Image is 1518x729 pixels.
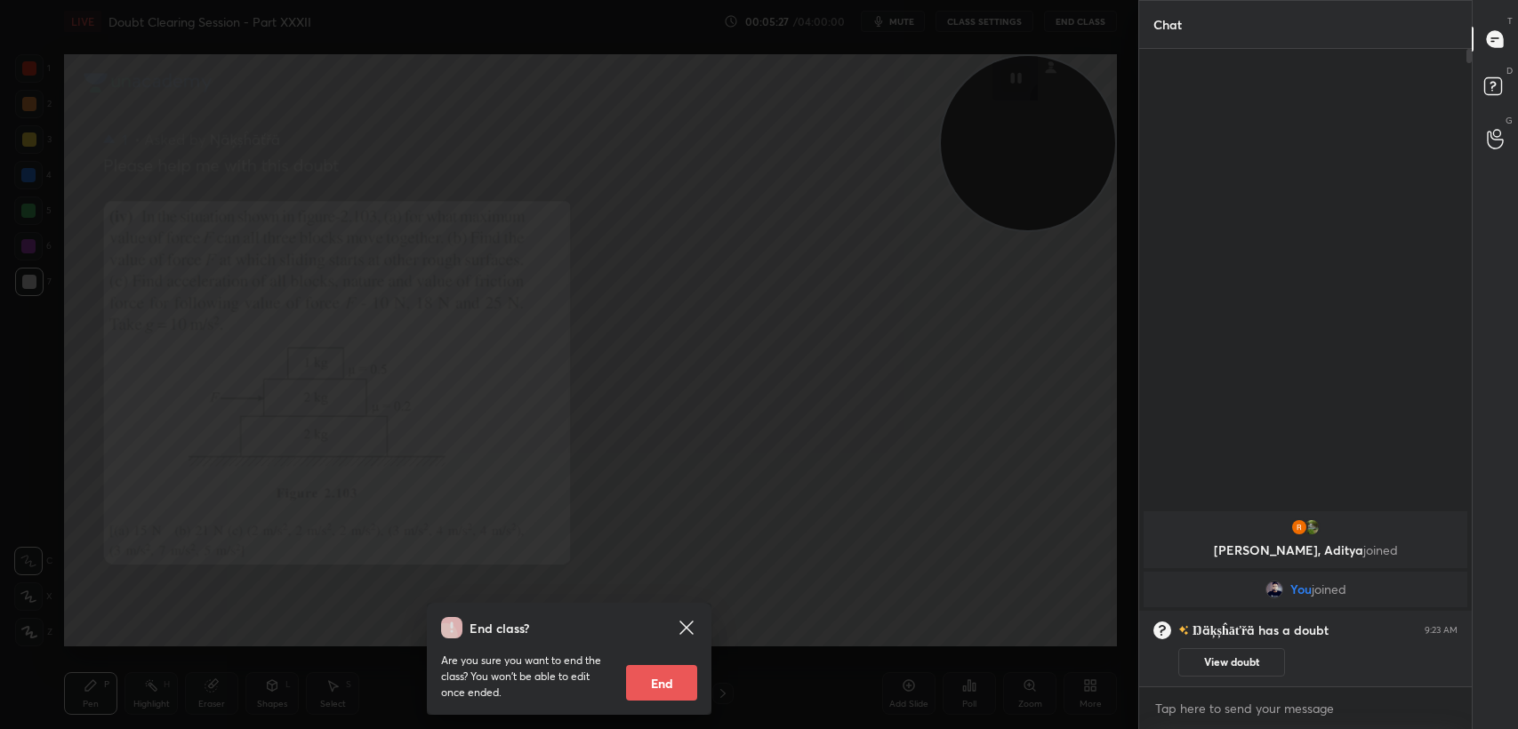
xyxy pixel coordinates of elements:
[470,619,529,637] h4: End class?
[1290,582,1312,597] span: You
[1506,64,1513,77] p: D
[626,665,697,701] button: End
[1139,1,1196,48] p: Chat
[1312,582,1346,597] span: joined
[1425,625,1458,636] div: 9:23 AM
[1303,518,1321,536] img: 3
[1189,622,1255,638] h6: Ŋäķșĥāťřä
[1507,14,1513,28] p: T
[1290,518,1308,536] img: b1d34fe61ea549a29786144b241ac85a.12303291_3
[1178,622,1189,638] img: no-rating-badge.077c3623.svg
[1178,648,1285,677] button: View doubt
[1154,543,1457,557] p: [PERSON_NAME], Aditya
[1256,622,1329,638] span: has a doubt
[1265,581,1283,598] img: d578d2a9b1ba40ba8329e9c7174a5df2.jpg
[1363,541,1398,558] span: joined
[1139,508,1472,687] div: grid
[441,653,612,701] p: Are you sure you want to end the class? You won’t be able to edit once ended.
[1506,114,1513,127] p: G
